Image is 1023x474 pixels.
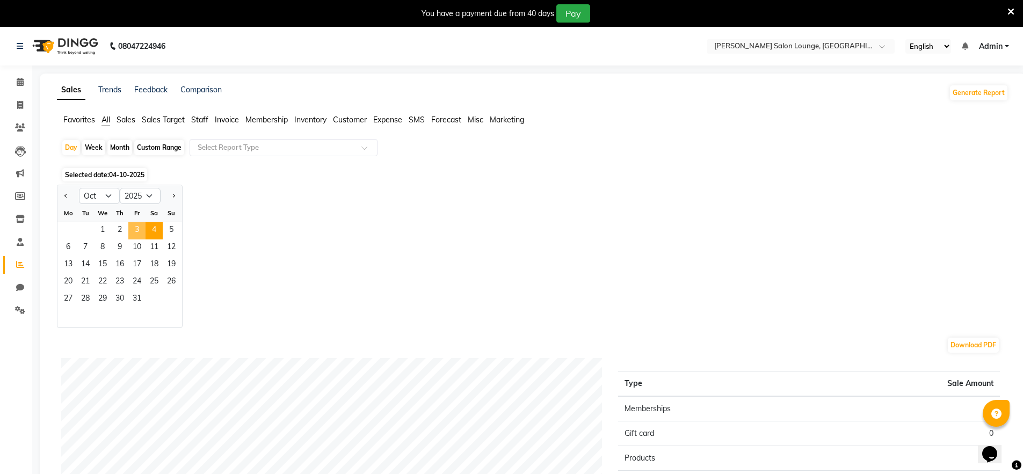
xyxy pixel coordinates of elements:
[94,222,111,239] div: Wednesday, October 1, 2025
[77,239,94,257] div: Tuesday, October 7, 2025
[809,371,1000,397] th: Sale Amount
[118,31,165,61] b: 08047224946
[94,291,111,308] div: Wednesday, October 29, 2025
[163,239,180,257] div: Sunday, October 12, 2025
[77,205,94,222] div: Tu
[77,257,94,274] div: Tuesday, October 14, 2025
[142,115,185,125] span: Sales Target
[62,140,80,155] div: Day
[163,222,180,239] span: 5
[468,115,483,125] span: Misc
[809,396,1000,421] td: 0
[111,239,128,257] span: 9
[215,115,239,125] span: Invoice
[111,257,128,274] span: 16
[94,239,111,257] span: 8
[77,274,94,291] span: 21
[163,205,180,222] div: Su
[163,239,180,257] span: 12
[618,396,809,421] td: Memberships
[809,446,1000,471] td: 0
[128,257,146,274] span: 17
[948,338,999,353] button: Download PDF
[117,115,135,125] span: Sales
[163,274,180,291] span: 26
[373,115,402,125] span: Expense
[163,222,180,239] div: Sunday, October 5, 2025
[146,205,163,222] div: Sa
[146,222,163,239] div: Saturday, October 4, 2025
[146,239,163,257] span: 11
[77,257,94,274] span: 14
[809,421,1000,446] td: 0
[163,257,180,274] div: Sunday, October 19, 2025
[618,446,809,471] td: Products
[134,85,168,94] a: Feedback
[163,274,180,291] div: Sunday, October 26, 2025
[128,222,146,239] span: 3
[94,239,111,257] div: Wednesday, October 8, 2025
[333,115,367,125] span: Customer
[146,257,163,274] span: 18
[60,274,77,291] span: 20
[111,291,128,308] div: Thursday, October 30, 2025
[128,274,146,291] span: 24
[128,239,146,257] div: Friday, October 10, 2025
[618,421,809,446] td: Gift card
[94,222,111,239] span: 1
[94,274,111,291] span: 22
[27,31,101,61] img: logo
[111,291,128,308] span: 30
[77,239,94,257] span: 7
[111,274,128,291] div: Thursday, October 23, 2025
[94,274,111,291] div: Wednesday, October 22, 2025
[422,8,554,19] div: You have a payment due from 40 days
[77,291,94,308] div: Tuesday, October 28, 2025
[979,41,1003,52] span: Admin
[107,140,132,155] div: Month
[169,187,178,205] button: Next month
[57,81,85,100] a: Sales
[128,274,146,291] div: Friday, October 24, 2025
[128,291,146,308] span: 31
[77,291,94,308] span: 28
[146,274,163,291] div: Saturday, October 25, 2025
[79,188,120,204] select: Select month
[128,222,146,239] div: Friday, October 3, 2025
[191,115,208,125] span: Staff
[146,257,163,274] div: Saturday, October 18, 2025
[94,291,111,308] span: 29
[128,257,146,274] div: Friday, October 17, 2025
[94,205,111,222] div: We
[128,239,146,257] span: 10
[431,115,461,125] span: Forecast
[111,239,128,257] div: Thursday, October 9, 2025
[618,371,809,397] th: Type
[163,257,180,274] span: 19
[111,222,128,239] div: Thursday, October 2, 2025
[101,115,110,125] span: All
[60,291,77,308] div: Monday, October 27, 2025
[111,257,128,274] div: Thursday, October 16, 2025
[128,291,146,308] div: Friday, October 31, 2025
[63,115,95,125] span: Favorites
[978,431,1012,463] iframe: chat widget
[180,85,222,94] a: Comparison
[60,205,77,222] div: Mo
[134,140,184,155] div: Custom Range
[60,257,77,274] span: 13
[111,222,128,239] span: 2
[245,115,288,125] span: Membership
[82,140,105,155] div: Week
[109,171,144,179] span: 04-10-2025
[120,188,161,204] select: Select year
[62,168,147,181] span: Selected date:
[294,115,327,125] span: Inventory
[60,257,77,274] div: Monday, October 13, 2025
[62,187,70,205] button: Previous month
[146,274,163,291] span: 25
[556,4,590,23] button: Pay
[60,274,77,291] div: Monday, October 20, 2025
[490,115,524,125] span: Marketing
[94,257,111,274] span: 15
